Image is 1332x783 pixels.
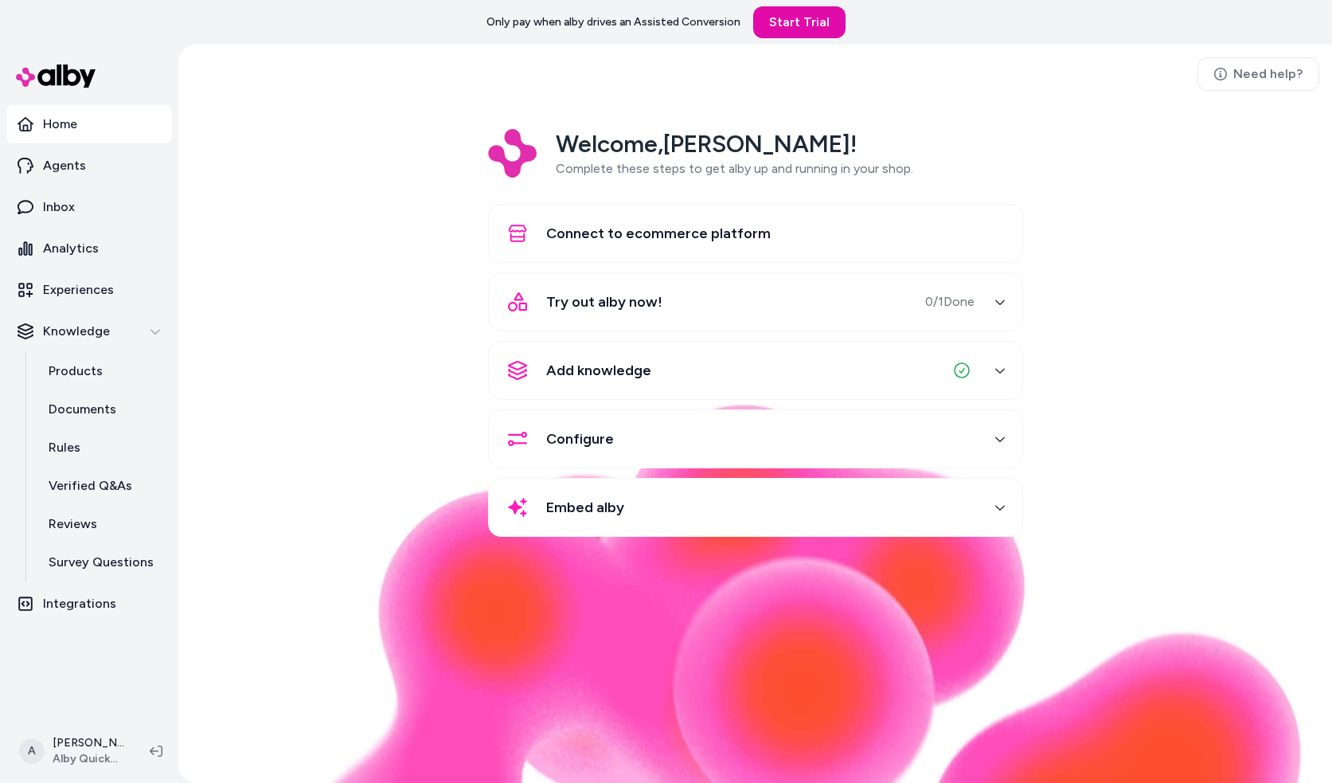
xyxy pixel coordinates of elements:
a: Analytics [6,229,172,268]
p: Knowledge [43,322,110,341]
p: Rules [49,438,80,457]
span: 0 / 1 Done [925,292,975,311]
p: [PERSON_NAME] [53,735,124,751]
a: Integrations [6,585,172,623]
span: Try out alby now! [546,291,662,313]
a: Agents [6,147,172,185]
a: Reviews [33,505,172,543]
a: Home [6,105,172,143]
span: Configure [546,428,614,450]
a: Inbox [6,188,172,226]
p: Only pay when alby drives an Assisted Conversion [486,14,740,30]
a: Survey Questions [33,543,172,581]
button: Connect to ecommerce platform [498,214,1013,253]
img: alby Logo [16,65,96,88]
a: Verified Q&As [33,467,172,505]
button: Configure [498,420,1013,458]
p: Agents [43,156,86,175]
p: Reviews [49,515,97,534]
span: Embed alby [546,496,624,519]
h2: Welcome, [PERSON_NAME] ! [556,129,913,159]
span: Add knowledge [546,359,651,382]
button: Embed alby [498,488,1013,527]
button: Try out alby now!0/1Done [498,283,1013,321]
span: Complete these steps to get alby up and running in your shop. [556,161,913,176]
button: A[PERSON_NAME]Alby QuickStart Store [10,726,137,777]
p: Experiences [43,280,114,299]
p: Documents [49,400,116,419]
p: Analytics [43,239,99,258]
p: Survey Questions [49,553,154,572]
a: Need help? [1197,57,1319,91]
p: Inbox [43,198,75,217]
img: alby Bubble [208,403,1303,783]
a: Experiences [6,271,172,309]
p: Products [49,362,103,381]
button: Add knowledge [498,351,1013,390]
span: Alby QuickStart Store [53,751,124,767]
span: Connect to ecommerce platform [546,222,771,245]
span: A [19,738,45,764]
a: Documents [33,390,172,429]
p: Verified Q&As [49,476,132,495]
button: Knowledge [6,312,172,350]
img: Logo [488,129,537,178]
a: Rules [33,429,172,467]
p: Home [43,115,77,134]
p: Integrations [43,594,116,613]
a: Products [33,352,172,390]
a: Start Trial [753,6,846,38]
